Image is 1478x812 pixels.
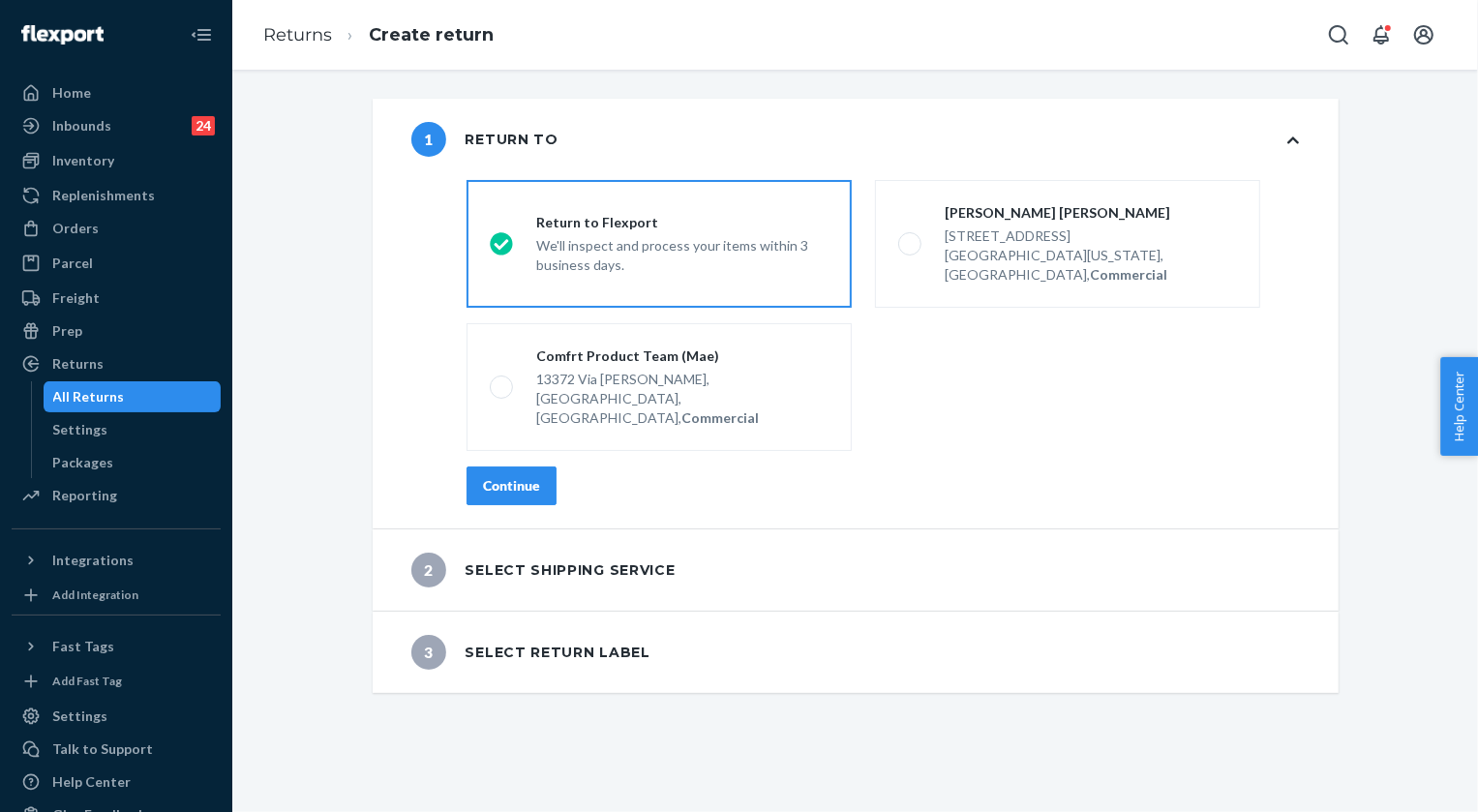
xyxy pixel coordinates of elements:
strong: Commercial [681,409,759,426]
div: Replenishments [52,186,155,205]
a: Returns [12,348,221,379]
div: Prep [52,321,82,341]
a: Parcel [12,248,221,279]
div: Returns [52,354,104,374]
a: Freight [12,283,221,314]
div: Orders [52,219,99,238]
div: We'll inspect and process your items within 3 business days. [536,232,829,275]
button: Help Center [1440,357,1478,456]
a: Talk to Support [12,734,221,765]
div: Return to Flexport [536,213,829,232]
div: Integrations [52,551,134,570]
button: Fast Tags [12,631,221,662]
div: Packages [53,453,114,472]
a: Create return [369,24,494,45]
a: Settings [44,414,222,445]
div: [GEOGRAPHIC_DATA][US_STATE], [GEOGRAPHIC_DATA], [945,246,1237,285]
div: 24 [192,116,215,135]
div: 13372 Via [PERSON_NAME], [536,370,829,389]
a: Inventory [12,145,221,176]
div: Help Center [52,772,131,792]
button: Continue [467,466,557,505]
span: 2 [411,553,446,587]
div: All Returns [53,387,125,406]
div: Select shipping service [411,553,676,587]
a: All Returns [44,381,222,412]
div: [PERSON_NAME] [PERSON_NAME] [945,203,1237,223]
div: Comfrt Product Team (Mae) [536,346,829,366]
button: Open notifications [1362,15,1401,54]
a: Reporting [12,480,221,511]
div: Add Fast Tag [52,673,122,689]
div: Inbounds [52,116,111,135]
div: Continue [483,476,540,496]
a: Settings [12,701,221,732]
span: 3 [411,635,446,670]
a: Packages [44,447,222,478]
div: Fast Tags [52,637,114,656]
ol: breadcrumbs [248,7,509,64]
div: Add Integration [52,586,138,603]
a: Add Integration [12,584,221,607]
button: Open Search Box [1319,15,1358,54]
div: Select return label [411,635,650,670]
strong: Commercial [1090,266,1167,283]
div: Reporting [52,486,117,505]
a: Replenishments [12,180,221,211]
a: Add Fast Tag [12,670,221,693]
button: Close Navigation [182,15,221,54]
button: Open account menu [1404,15,1443,54]
div: Talk to Support [52,739,153,759]
a: Returns [263,24,332,45]
a: Prep [12,316,221,346]
div: Settings [52,707,107,726]
div: Parcel [52,254,93,273]
img: Flexport logo [21,25,104,45]
button: Integrations [12,545,221,576]
div: Home [52,83,91,103]
a: Home [12,77,221,108]
div: Settings [53,420,108,439]
a: Help Center [12,767,221,797]
div: Inventory [52,151,114,170]
div: Return to [411,122,558,157]
div: Freight [52,288,100,308]
div: [GEOGRAPHIC_DATA], [GEOGRAPHIC_DATA], [536,389,829,428]
a: Orders [12,213,221,244]
span: 1 [411,122,446,157]
a: Inbounds24 [12,110,221,141]
div: [STREET_ADDRESS] [945,226,1237,246]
